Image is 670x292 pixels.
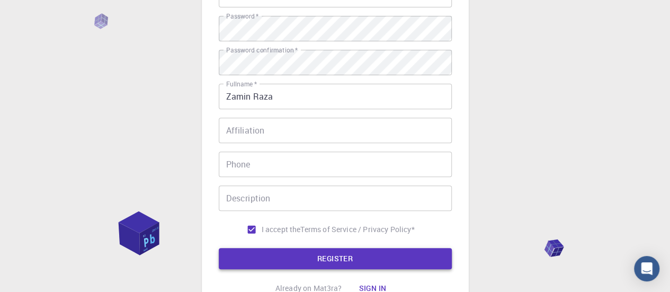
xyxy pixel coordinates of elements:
span: I accept the [262,224,301,235]
p: Terms of Service / Privacy Policy * [300,224,414,235]
label: Password confirmation [226,46,298,55]
div: Open Intercom Messenger [634,256,659,281]
label: Password [226,12,258,21]
a: Terms of Service / Privacy Policy* [300,224,414,235]
button: REGISTER [219,248,452,269]
label: Fullname [226,79,257,89]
